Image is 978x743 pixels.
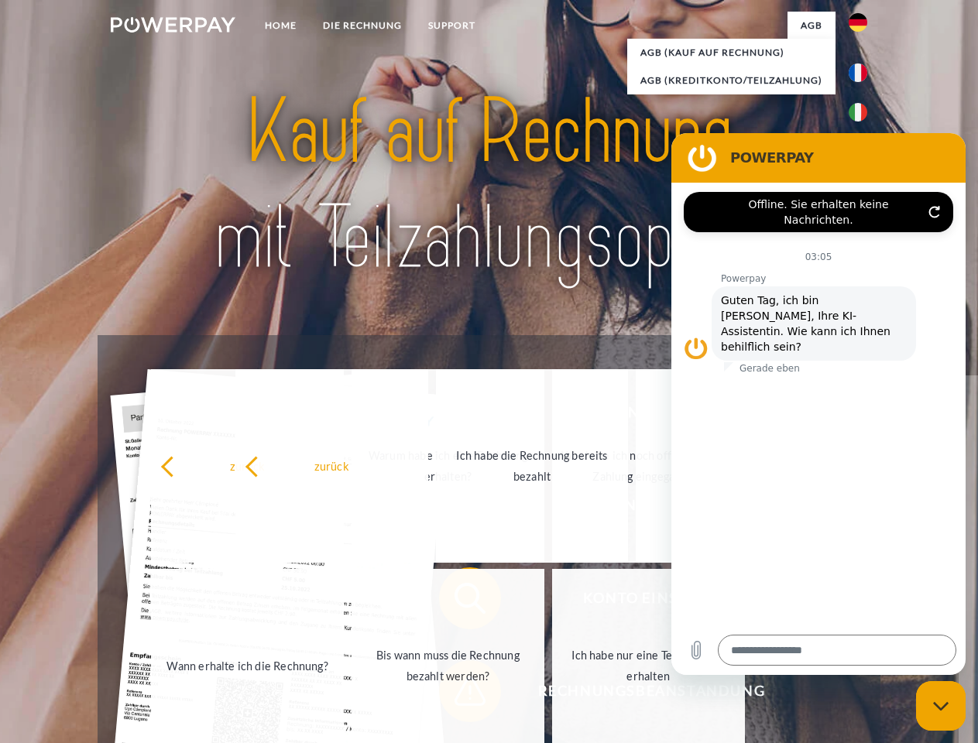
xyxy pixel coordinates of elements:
a: AGB (Kreditkonto/Teilzahlung) [627,67,836,94]
iframe: Messaging-Fenster [671,133,966,675]
iframe: Schaltfläche zum Öffnen des Messaging-Fensters; Konversation läuft [916,681,966,731]
img: logo-powerpay-white.svg [111,17,235,33]
img: title-powerpay_de.svg [148,74,830,296]
img: fr [849,63,867,82]
div: Ich habe nur eine Teillieferung erhalten [561,645,736,687]
img: de [849,13,867,32]
div: [PERSON_NAME] wurde retourniert [645,445,819,487]
a: agb [788,12,836,39]
div: zurück [245,455,419,476]
div: Bis wann muss die Rechnung bezahlt werden? [361,645,535,687]
div: Wann erhalte ich die Rechnung? [160,655,335,676]
a: DIE RECHNUNG [310,12,415,39]
a: AGB (Kauf auf Rechnung) [627,39,836,67]
a: SUPPORT [415,12,489,39]
div: Ich habe die Rechnung bereits bezahlt [445,445,619,487]
div: zurück [160,455,335,476]
img: it [849,103,867,122]
a: Home [252,12,310,39]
